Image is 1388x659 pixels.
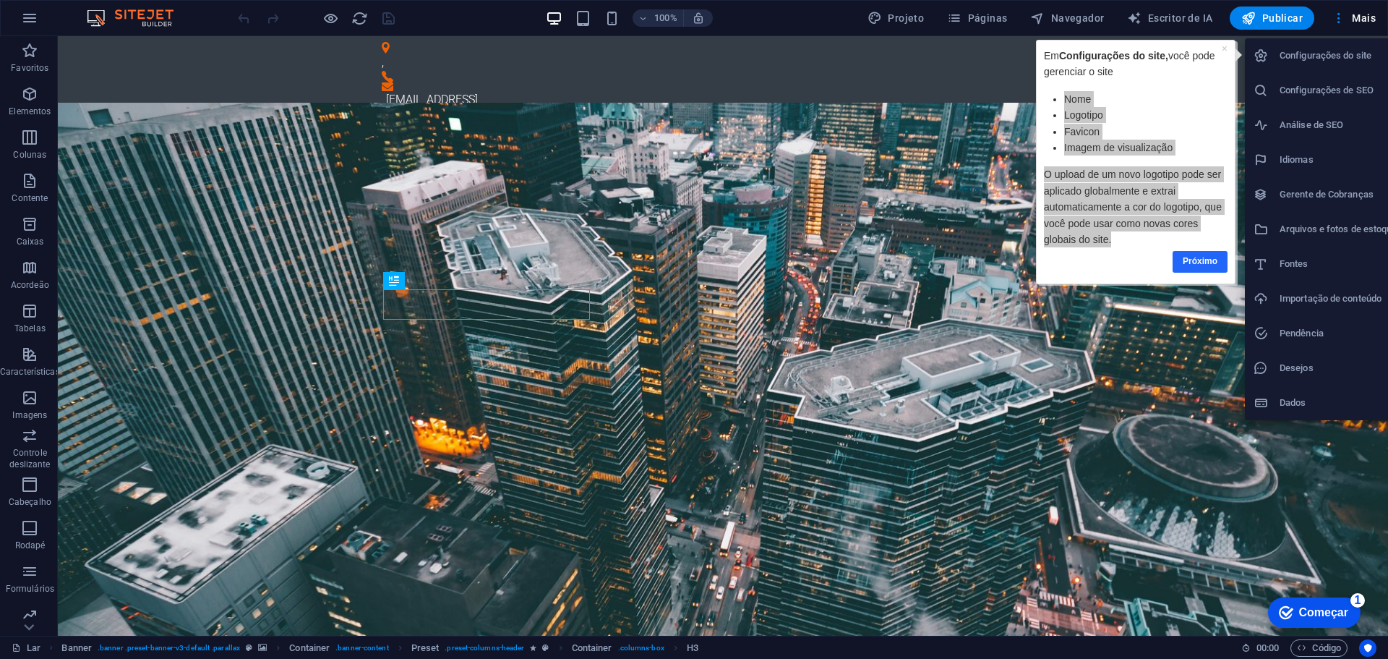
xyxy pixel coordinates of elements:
[25,10,134,22] font: Configurações do site,
[1280,119,1343,130] font: Análise de SEO
[39,16,88,28] font: Começar
[1280,189,1374,200] font: Gerente de Cobranças
[1280,50,1371,61] font: Configurações do site
[30,102,139,114] font: Imagem de visualização
[1280,293,1381,304] font: Importação de conteúdo
[139,211,194,232] a: Próximo
[8,7,100,38] div: Começar 1 item restante, 80% concluído
[1280,328,1324,339] font: Pendência
[1280,362,1314,373] font: Desejos
[30,69,69,81] font: Logotipo
[10,129,188,205] font: O upload de um novo logotipo pode ser aplicado globalmente e extrai automaticamente a cor do logo...
[1280,85,1374,95] font: Configurações de SEO
[1280,258,1308,269] font: Fontes
[188,3,194,14] font: ×
[95,4,101,16] font: 1
[30,54,57,65] font: Nome
[30,86,66,98] font: Favicon
[149,216,184,226] font: Próximo
[1280,154,1314,165] font: Idiomas
[188,1,194,17] div: Fechar dica de ferramenta
[10,10,25,22] font: Em
[10,10,181,38] font: você pode gerenciar o site
[1280,397,1306,408] font: Dados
